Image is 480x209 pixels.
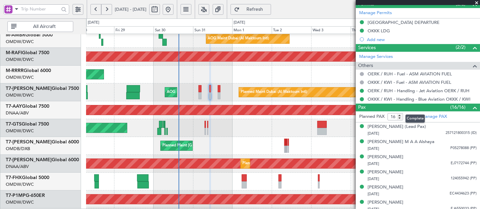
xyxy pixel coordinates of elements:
[6,50,49,55] a: M-RAFIGlobal 7500
[367,37,477,42] div: Add new
[368,176,379,181] span: [DATE]
[6,68,51,73] a: M-RRRRGlobal 6000
[368,184,403,191] div: [PERSON_NAME]
[450,104,465,111] span: (16/16)
[6,175,22,180] span: T7-FHX
[6,140,52,144] span: T7-[PERSON_NAME]
[162,141,275,151] div: Planned Maint [GEOGRAPHIC_DATA] ([GEOGRAPHIC_DATA] Intl)
[18,24,71,29] span: All Aircraft
[368,169,403,176] div: [PERSON_NAME]
[232,26,272,34] div: Mon 1
[241,7,269,12] span: Refresh
[368,71,452,77] a: OERK / RUH - Fuel - ASM AVIATION FUEL
[368,88,470,94] a: OERK / RUH - Handling - Jet Aviation OERK / RUH
[115,6,146,12] span: [DATE] - [DATE]
[6,158,79,162] a: T7-[PERSON_NAME]Global 6000
[451,176,477,181] span: 124055942 (PP)
[311,26,351,34] div: Wed 3
[6,122,22,127] span: T7-GTS
[6,33,53,37] a: M-AMBRGlobal 5000
[6,92,34,98] a: OMDW/DWC
[88,20,99,26] div: [DATE]
[368,79,451,85] a: OKKK / KWI - Fuel - ASM AVIATION FUEL
[6,33,25,37] span: M-AMBR
[446,130,477,136] span: 257121800315 (ID)
[114,26,154,34] div: Fri 29
[6,193,45,198] a: T7-P1MPG-650ER
[368,199,403,206] div: [PERSON_NAME]
[450,145,477,151] span: P05278088 (PP)
[6,181,34,187] a: OMDW/DWC
[368,139,434,145] div: [PERSON_NAME] M A A Alshaya
[6,193,26,198] span: T7-P1MP
[359,113,384,120] label: Planned PAX
[6,164,29,170] a: DNAA/ABV
[75,26,114,34] div: Thu 28
[208,34,269,44] div: AOG Maint Dubai (Al Maktoum Intl)
[368,191,379,197] span: [DATE]
[368,131,379,136] span: [DATE]
[405,114,425,123] div: Complete
[242,159,309,169] div: Planned Maint Dubai (Al Maktoum Intl)
[7,21,73,32] button: All Aircraft
[6,146,30,152] a: OMDB/DXB
[231,4,271,15] button: Refresh
[6,140,79,144] a: T7-[PERSON_NAME]Global 6000
[358,104,366,111] span: Pax
[21,4,59,14] input: Trip Number
[154,26,193,34] div: Sat 30
[456,44,465,51] span: (2/2)
[368,146,379,151] span: [DATE]
[6,104,22,109] span: T7-AAY
[359,10,392,16] a: Manage Permits
[368,96,471,102] a: OKKK / KWI - Handling - Blue Aviation OKKK / KWI
[6,86,52,91] span: T7-[PERSON_NAME]
[6,86,79,91] a: T7-[PERSON_NAME]Global 7500
[6,175,49,180] a: T7-FHXGlobal 5000
[358,44,376,52] span: Services
[167,87,228,97] div: AOG Maint Dubai (Al Maktoum Intl)
[6,68,24,73] span: M-RRRR
[6,199,34,205] a: OMDW/DWC
[368,161,379,166] span: [DATE]
[450,191,477,197] span: EC4434623 (PP)
[6,158,52,162] span: T7-[PERSON_NAME]
[272,26,311,34] div: Tue 2
[6,57,34,63] a: OMDW/DWC
[6,128,34,134] a: OMDW/DWC
[6,104,49,109] a: T7-AAYGlobal 7500
[234,20,245,26] div: [DATE]
[368,154,403,161] div: [PERSON_NAME]
[351,26,390,34] div: Thu 4
[6,122,49,127] a: T7-GTSGlobal 7500
[6,39,34,45] a: OMDW/DWC
[359,54,393,60] a: Manage Services
[421,113,447,120] a: Manage PAX
[241,87,307,97] div: Planned Maint Dubai (Al Maktoum Intl)
[6,74,34,80] a: OMDW/DWC
[6,110,29,116] a: DNAA/ABV
[451,161,477,166] span: EJ7172744 (PP)
[368,20,439,25] div: [GEOGRAPHIC_DATA] DEPARTURE
[6,50,22,55] span: M-RAFI
[368,28,390,34] div: OKKK LDG
[368,124,426,130] div: [PERSON_NAME] (Lead Pax)
[193,26,233,34] div: Sun 31
[358,62,373,70] span: Others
